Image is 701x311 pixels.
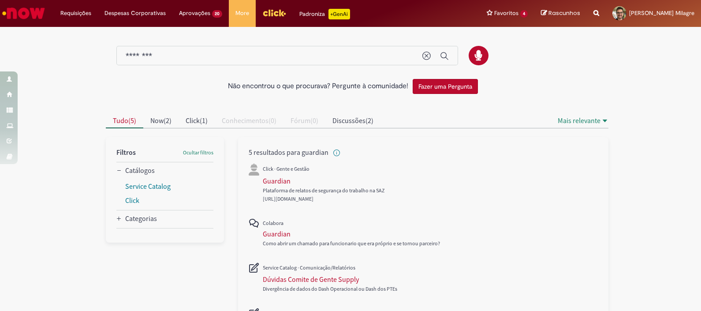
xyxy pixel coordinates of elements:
img: click_logo_yellow_360x200.png [262,6,286,19]
span: More [235,9,249,18]
span: Favoritos [494,9,518,18]
span: Despesas Corporativas [104,9,166,18]
h2: Não encontrou o que procurava? Pergunte à comunidade! [228,82,408,90]
p: +GenAi [328,9,350,19]
span: [PERSON_NAME] Milagre [629,9,694,17]
img: ServiceNow [1,4,46,22]
span: Aprovações [179,9,210,18]
span: 20 [212,10,222,18]
button: Fazer uma Pergunta [413,79,478,94]
div: Padroniza [299,9,350,19]
span: 4 [520,10,528,18]
a: Rascunhos [541,9,580,18]
span: Requisições [60,9,91,18]
span: Rascunhos [548,9,580,17]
